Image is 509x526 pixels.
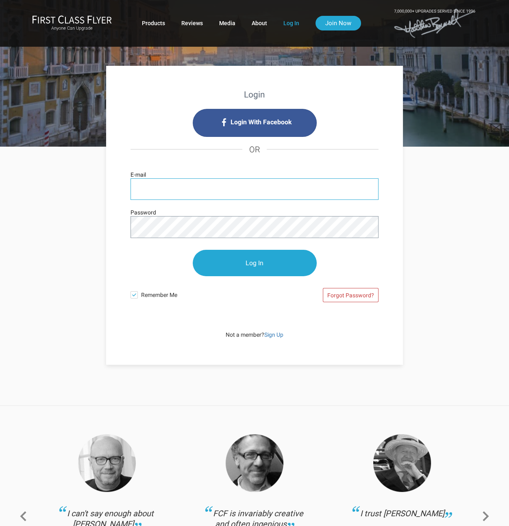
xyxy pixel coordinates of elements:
a: Sign Up [264,331,283,338]
i: Login with Facebook [193,109,317,137]
a: Forgot Password? [323,288,378,303]
input: Log In [193,250,317,276]
a: About [252,16,267,30]
span: Not a member? [226,331,283,338]
img: Collins.png [373,434,431,492]
label: E-mail [131,170,146,179]
img: Thomas.png [226,434,283,492]
a: Reviews [181,16,203,30]
span: Remember Me [141,287,254,299]
small: Anyone Can Upgrade [32,26,112,31]
a: Log In [283,16,299,30]
img: First Class Flyer [32,15,112,24]
h4: OR [131,137,378,162]
a: Join Now [315,16,361,30]
strong: Login [244,90,265,100]
a: Media [219,16,235,30]
img: Haggis-v2.png [78,434,136,492]
span: Login With Facebook [231,116,292,129]
label: Password [131,208,156,217]
a: Products [142,16,165,30]
a: First Class FlyerAnyone Can Upgrade [32,15,112,31]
